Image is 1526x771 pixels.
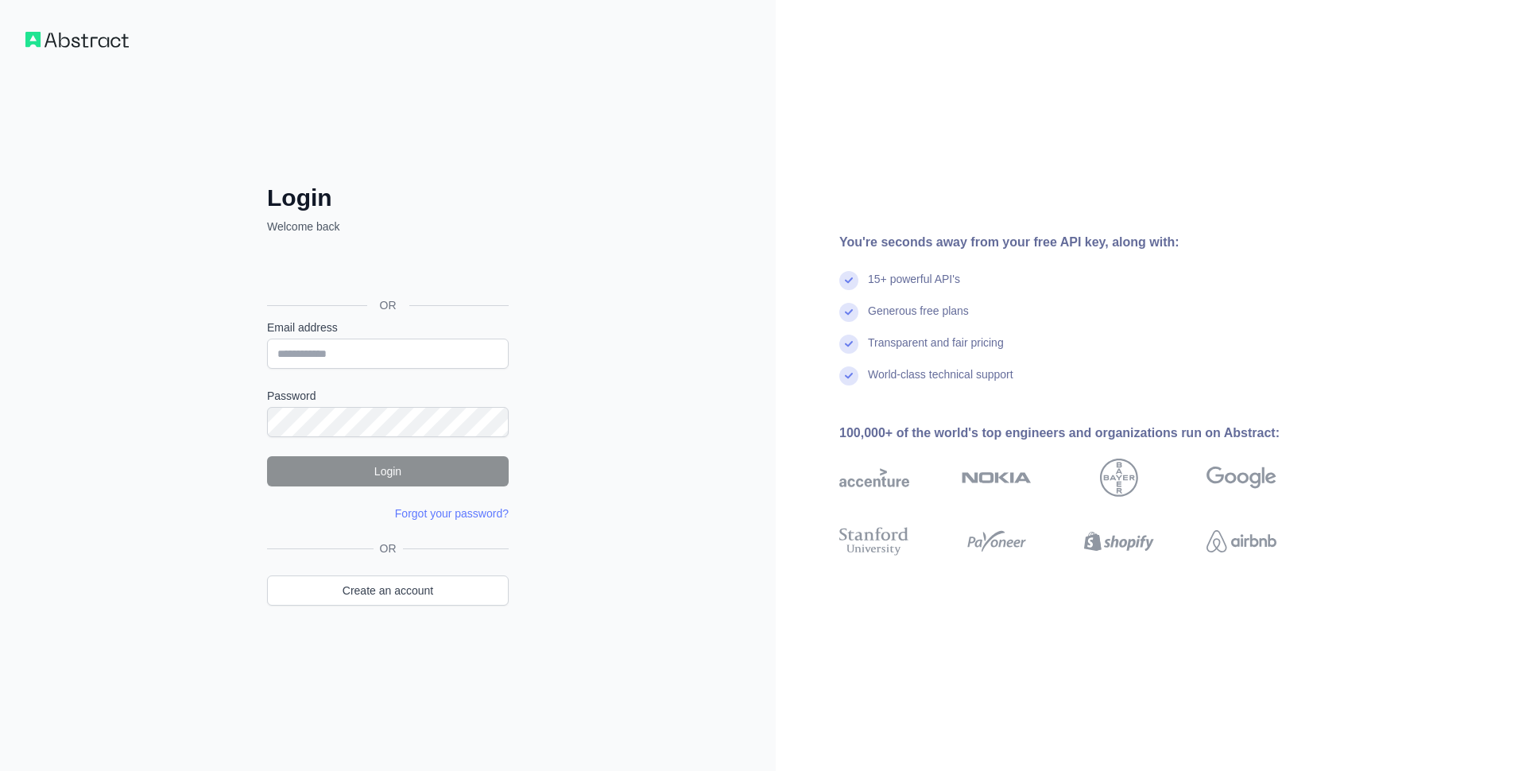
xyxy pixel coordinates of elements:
img: airbnb [1206,524,1276,559]
button: Login [267,456,509,486]
div: 15+ powerful API's [868,271,960,303]
span: OR [374,540,403,556]
div: 100,000+ of the world's top engineers and organizations run on Abstract: [839,424,1327,443]
div: Login dengan Google. Dibuka di tab baru [267,252,505,287]
img: check mark [839,335,858,354]
iframe: Tombol Login dengan Google [259,252,513,287]
label: Password [267,388,509,404]
img: stanford university [839,524,909,559]
img: bayer [1100,459,1138,497]
div: Transparent and fair pricing [868,335,1004,366]
a: Create an account [267,575,509,606]
img: nokia [962,459,1032,497]
p: Welcome back [267,219,509,234]
img: check mark [839,366,858,385]
img: check mark [839,303,858,322]
img: accenture [839,459,909,497]
img: Workflow [25,32,129,48]
img: check mark [839,271,858,290]
img: shopify [1084,524,1154,559]
img: google [1206,459,1276,497]
div: Generous free plans [868,303,969,335]
h2: Login [267,184,509,212]
label: Email address [267,320,509,335]
div: World-class technical support [868,366,1013,398]
div: You're seconds away from your free API key, along with: [839,233,1327,252]
span: OR [367,297,409,313]
a: Forgot your password? [395,507,509,520]
img: payoneer [962,524,1032,559]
